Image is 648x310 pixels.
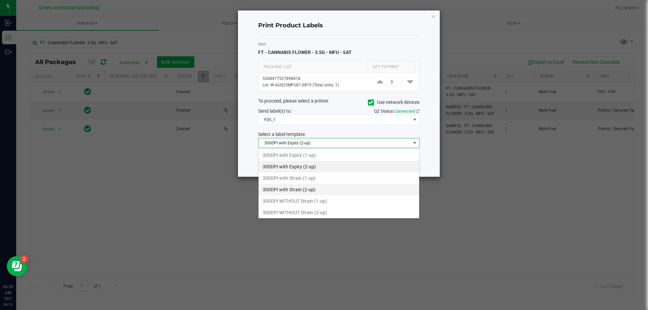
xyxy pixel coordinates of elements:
li: 300DPI with Expiry (2-up) [259,161,419,172]
li: 300DPI with Expiry (1-up) [259,149,419,161]
li: 300DPI WITHOUT Strain (1-up) [259,195,419,207]
span: Connected [394,109,415,114]
li: 300DPI with Strain (2-up) [259,184,419,195]
h4: Print Product Labels [258,21,420,30]
p: 5308477527898418 [263,76,367,82]
p: Lot: W-AUG25MFU01-0819 (Total units: 1) [263,82,367,88]
span: F05_1 [259,115,411,124]
li: 300DPI with Strain (1-up) [259,172,419,184]
div: To proceed, please select a printer. [253,97,425,108]
span: Send label(s) to: [258,108,292,114]
label: Use network devices [368,99,420,106]
iframe: Resource center unread badge [20,255,28,263]
span: 300DPI with Expiry (2-up) [259,138,411,148]
th: Qty to Print [368,61,414,73]
th: Package | Lot [259,61,368,73]
span: QZ Status: [374,109,420,114]
label: Item [258,41,420,47]
li: 300DPI WITHOUT Strain (2-up) [259,207,419,218]
div: Select a label template. [253,131,425,138]
span: FT - CANNABIS FLOWER - 3.5G - MFU - SAT [258,50,352,55]
iframe: Resource center [7,256,27,276]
